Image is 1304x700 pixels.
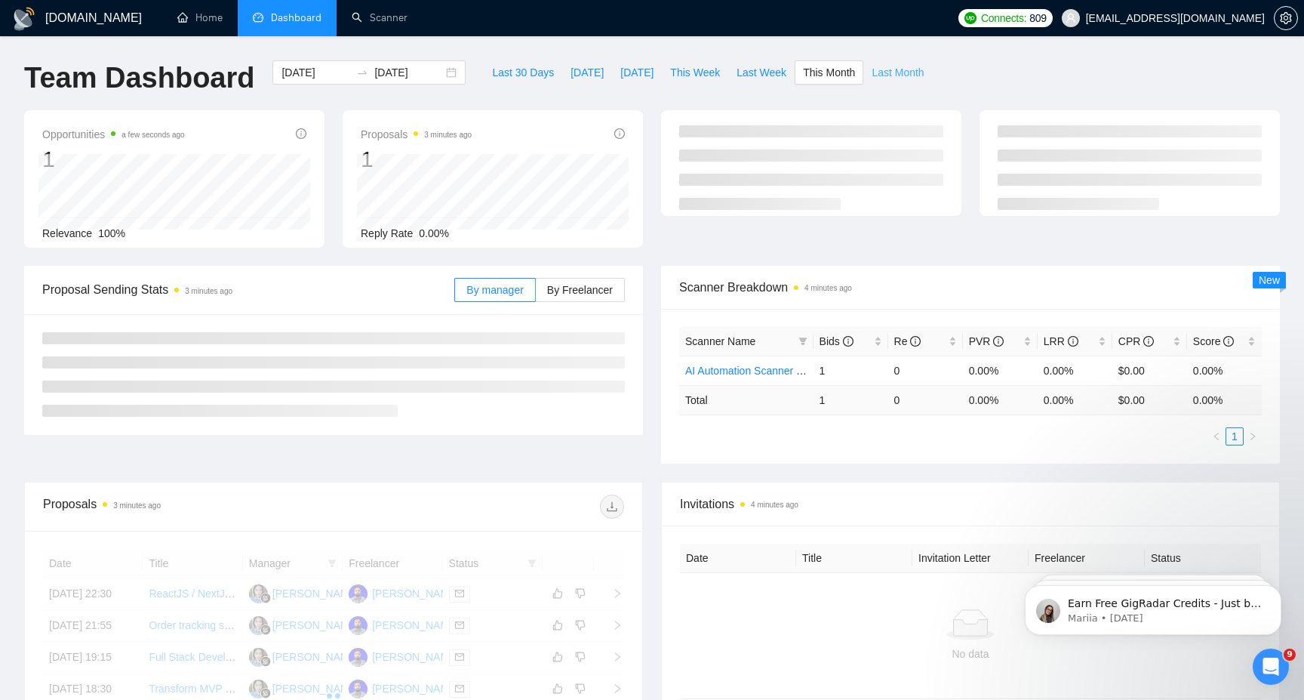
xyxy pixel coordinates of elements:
time: 4 minutes ago [751,501,798,509]
button: setting [1274,6,1298,30]
span: right [1248,432,1257,441]
time: 3 minutes ago [424,131,472,139]
th: Freelancer [1029,544,1145,573]
iframe: Intercom live chat [1253,649,1289,685]
span: This Week [670,64,720,81]
button: [DATE] [612,60,662,85]
span: info-circle [1143,336,1154,347]
input: Start date [281,64,350,81]
img: upwork-logo.png [964,12,976,24]
td: 0.00 % [1187,385,1262,415]
th: Date [680,544,796,573]
span: to [356,66,368,79]
span: user [1066,13,1076,23]
span: CPR [1118,335,1154,347]
div: Proposals [43,495,334,519]
span: swap-right [356,66,368,79]
span: Invitations [680,495,1261,513]
span: By Freelancer [547,284,613,296]
div: No data [692,646,1249,662]
span: Re [894,335,921,347]
span: 0.00% [419,227,449,239]
span: PVR [969,335,1004,347]
th: Title [796,544,912,573]
img: logo [12,7,36,31]
span: filter [798,337,807,346]
span: Scanner Name [685,335,755,347]
a: 1 [1226,428,1243,445]
span: Scanner Breakdown [679,278,1262,297]
span: Last Week [737,64,786,81]
a: searchScanner [352,11,407,24]
time: a few seconds ago [121,131,184,139]
td: 0 [888,356,963,385]
td: 0.00% [1038,356,1112,385]
a: setting [1274,12,1298,24]
span: Opportunities [42,125,185,143]
span: By manager [466,284,523,296]
span: 9 [1284,649,1296,661]
button: This Month [795,60,863,85]
span: [DATE] [620,64,654,81]
th: Invitation Letter [912,544,1029,573]
button: [DATE] [562,60,612,85]
td: 0 [888,385,963,415]
span: info-circle [1223,336,1234,347]
time: 3 minutes ago [113,501,161,510]
span: Last 30 Days [492,64,554,81]
div: 1 [42,145,185,174]
li: Previous Page [1207,427,1226,446]
time: 4 minutes ago [804,284,852,292]
span: setting [1275,12,1297,24]
th: Status [1145,544,1261,573]
span: New [1259,274,1280,286]
span: info-circle [910,336,921,347]
span: Score [1193,335,1234,347]
td: 0.00 % [1038,385,1112,415]
span: info-circle [614,128,625,139]
span: Dashboard [271,11,321,24]
span: Proposals [361,125,472,143]
span: info-circle [843,336,853,347]
span: Reply Rate [361,227,413,239]
button: Last Week [728,60,795,85]
span: info-circle [993,336,1004,347]
span: Proposal Sending Stats [42,280,454,299]
td: $0.00 [1112,356,1187,385]
time: 3 minutes ago [185,287,232,295]
td: 0.00% [1187,356,1262,385]
td: 1 [813,385,888,415]
button: right [1244,427,1262,446]
a: homeHome [177,11,223,24]
button: Last Month [863,60,932,85]
li: Next Page [1244,427,1262,446]
td: 1 [813,356,888,385]
td: $ 0.00 [1112,385,1187,415]
span: info-circle [296,128,306,139]
td: Total [679,385,813,415]
div: 1 [361,145,472,174]
span: 809 [1029,10,1046,26]
input: End date [374,64,443,81]
span: Relevance [42,227,92,239]
span: filter [795,330,810,353]
iframe: Intercom notifications message [1002,554,1304,659]
button: This Week [662,60,728,85]
a: AI Automation Scanner (No History) [685,365,853,377]
span: 100% [98,227,125,239]
td: 0.00 % [963,385,1038,415]
span: dashboard [253,12,263,23]
button: left [1207,427,1226,446]
h1: Team Dashboard [24,60,254,96]
td: 0.00% [963,356,1038,385]
span: left [1212,432,1221,441]
span: Last Month [872,64,924,81]
span: Bids [820,335,853,347]
span: This Month [803,64,855,81]
button: Last 30 Days [484,60,562,85]
span: Connects: [981,10,1026,26]
span: [DATE] [570,64,604,81]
